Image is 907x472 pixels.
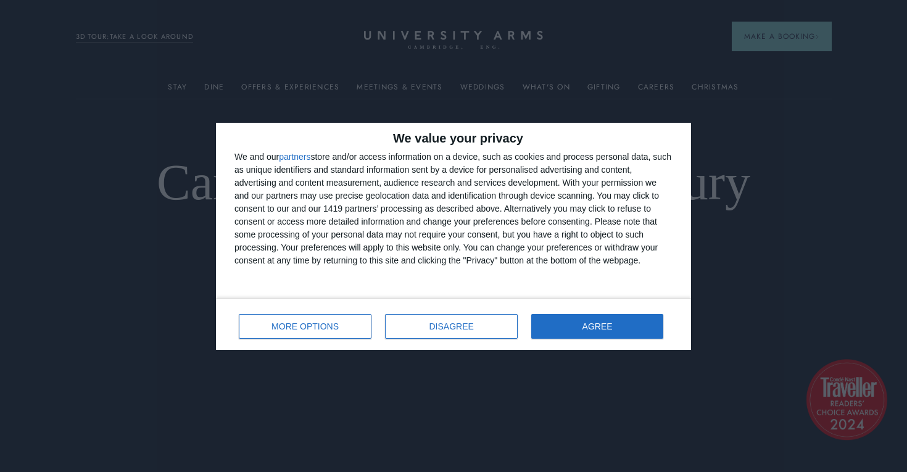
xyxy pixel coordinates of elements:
span: DISAGREE [429,322,474,331]
span: MORE OPTIONS [271,322,339,331]
span: AGREE [582,322,613,331]
button: AGREE [531,314,663,339]
button: MORE OPTIONS [239,314,371,339]
button: DISAGREE [385,314,518,339]
div: qc-cmp2-ui [216,123,691,350]
div: We and our store and/or access information on a device, such as cookies and process personal data... [234,151,673,267]
button: partners [279,152,310,161]
h2: We value your privacy [234,132,673,144]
